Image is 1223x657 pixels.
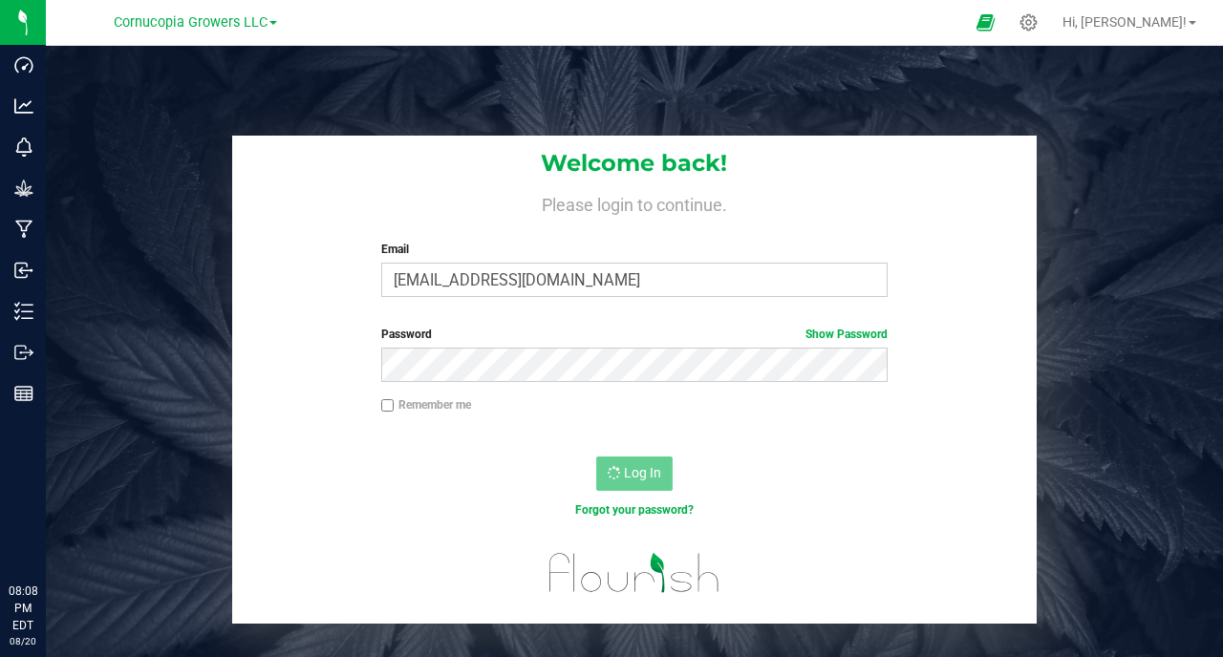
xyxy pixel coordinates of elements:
[381,396,471,413] label: Remember me
[14,343,33,362] inline-svg: Outbound
[534,539,735,607] img: flourish_logo.svg
[1062,14,1187,30] span: Hi, [PERSON_NAME]!
[14,302,33,321] inline-svg: Inventory
[114,14,268,31] span: Cornucopia Growers LLC
[381,241,889,258] label: Email
[575,503,694,517] a: Forgot your password?
[805,328,888,341] a: Show Password
[624,465,661,480] span: Log In
[381,328,432,341] span: Password
[14,261,33,280] inline-svg: Inbound
[9,634,37,648] p: 08/20
[14,220,33,239] inline-svg: Manufacturing
[14,96,33,116] inline-svg: Analytics
[232,191,1036,214] h4: Please login to continue.
[14,179,33,198] inline-svg: Grow
[14,55,33,74] inline-svg: Dashboard
[14,384,33,403] inline-svg: Reports
[596,456,673,491] button: Log In
[1017,13,1041,32] div: Manage settings
[14,138,33,157] inline-svg: Monitoring
[381,399,395,413] input: Remember me
[232,151,1036,176] h1: Welcome back!
[9,583,37,634] p: 08:08 PM EDT
[964,4,1007,41] span: Open Ecommerce Menu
